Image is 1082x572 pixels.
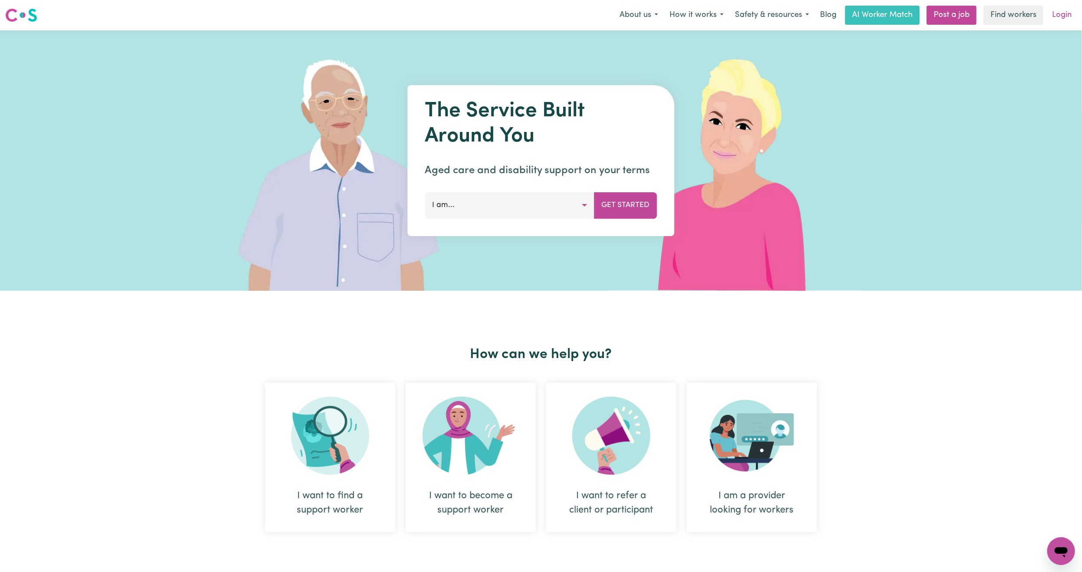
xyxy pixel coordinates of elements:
[286,489,374,517] div: I want to find a support worker
[425,192,595,218] button: I am...
[5,5,37,25] a: Careseekers logo
[614,6,664,24] button: About us
[546,383,676,532] div: I want to refer a client or participant
[710,397,794,475] img: Provider
[845,6,920,25] a: AI Worker Match
[708,489,796,517] div: I am a provider looking for workers
[260,346,822,363] h2: How can we help you?
[687,383,817,532] div: I am a provider looking for workers
[594,192,657,218] button: Get Started
[1047,6,1077,25] a: Login
[927,6,977,25] a: Post a job
[729,6,815,24] button: Safety & resources
[5,7,37,23] img: Careseekers logo
[984,6,1043,25] a: Find workers
[1047,537,1075,565] iframe: Button to launch messaging window, conversation in progress
[664,6,729,24] button: How it works
[423,397,519,475] img: Become Worker
[815,6,842,25] a: Blog
[572,397,650,475] img: Refer
[425,99,657,149] h1: The Service Built Around You
[567,489,656,517] div: I want to refer a client or participant
[426,489,515,517] div: I want to become a support worker
[291,397,369,475] img: Search
[265,383,395,532] div: I want to find a support worker
[406,383,536,532] div: I want to become a support worker
[425,163,657,178] p: Aged care and disability support on your terms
